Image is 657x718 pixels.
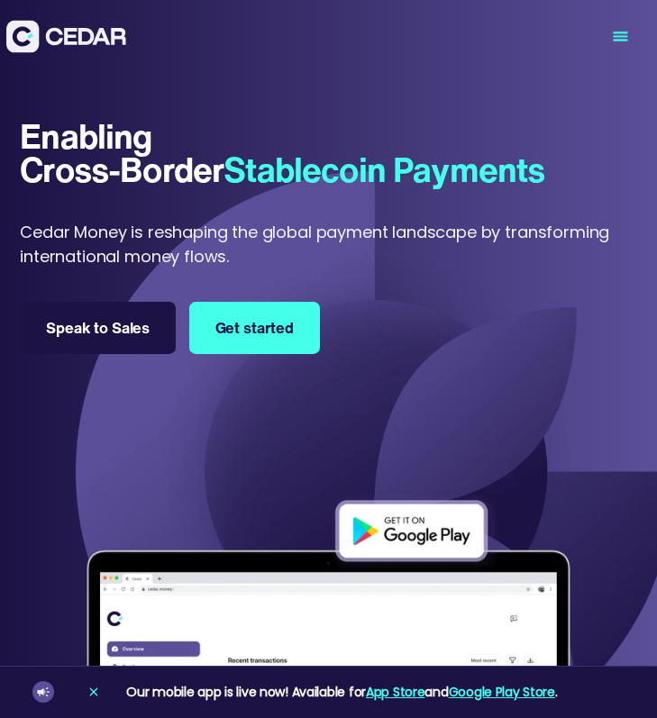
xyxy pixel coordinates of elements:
p: Cedar Money is reshaping the global payment landscape by transforming international money flows. [20,220,637,268]
a: Speak to Sales [20,302,176,354]
div: Our mobile app is live now! Available for and . [126,681,557,704]
span: Stablecoin Payments [224,144,544,195]
a: Get started [189,302,320,354]
a: App Store [366,683,424,701]
h1: Enabling Cross-Border [20,120,544,188]
img: announcement [36,685,50,699]
a: Google Play Store [449,683,555,701]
